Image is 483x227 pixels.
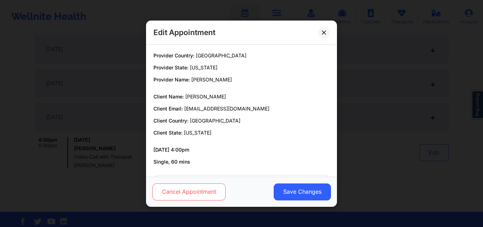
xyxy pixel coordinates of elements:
[153,64,330,71] p: Provider State:
[190,64,217,70] span: [US_STATE]
[153,146,330,153] p: [DATE] 4:00pm
[153,129,330,136] p: Client State:
[152,183,226,200] button: Cancel Appointment
[153,52,330,59] p: Provider Country:
[153,158,330,165] p: Single, 60 mins
[153,117,330,124] p: Client Country:
[196,52,246,58] span: [GEOGRAPHIC_DATA]
[190,118,240,124] span: [GEOGRAPHIC_DATA]
[184,130,211,136] span: [US_STATE]
[184,106,269,112] span: [EMAIL_ADDRESS][DOMAIN_NAME]
[153,93,330,100] p: Client Name:
[274,183,331,200] button: Save Changes
[191,76,232,83] span: [PERSON_NAME]
[153,105,330,112] p: Client Email:
[153,76,330,83] p: Provider Name:
[153,28,215,37] h2: Edit Appointment
[185,93,226,100] span: [PERSON_NAME]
